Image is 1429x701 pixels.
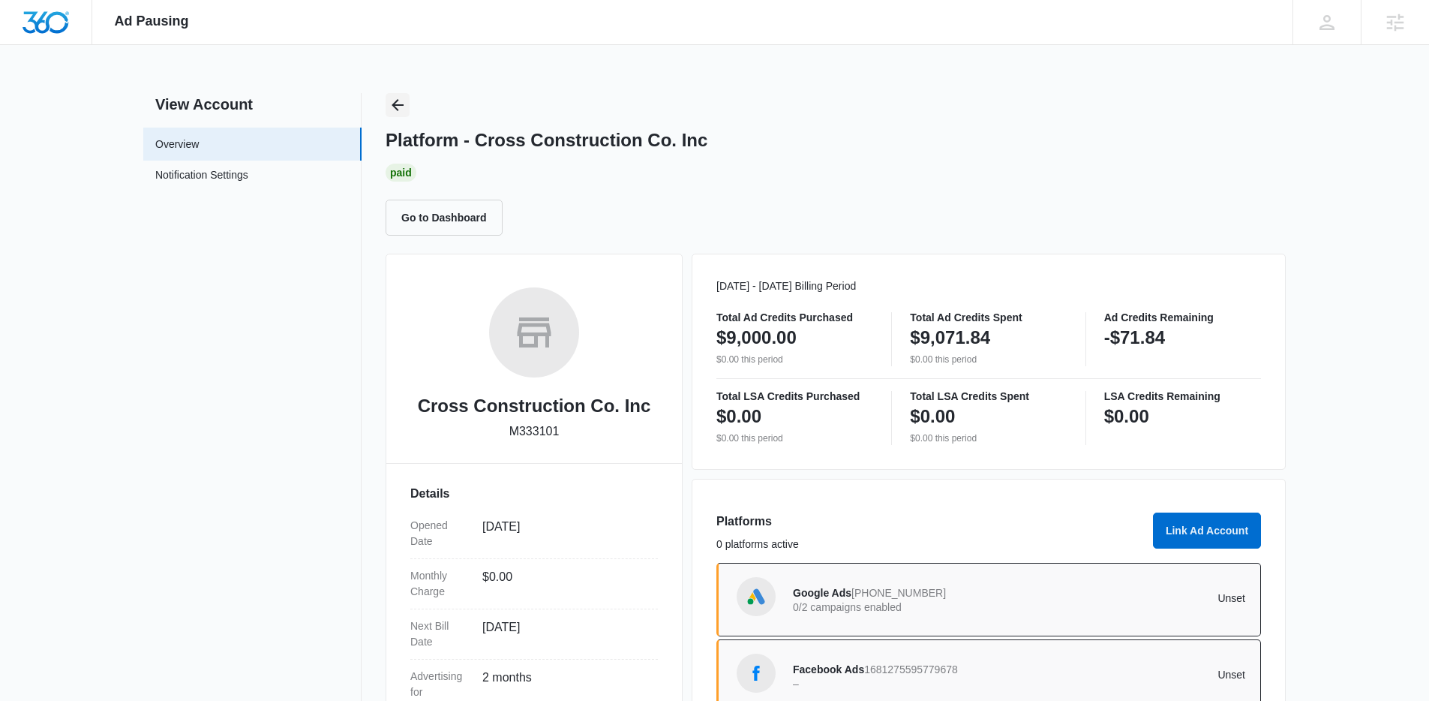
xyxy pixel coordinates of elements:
dd: $0.00 [482,568,646,600]
p: Total Ad Credits Purchased [716,312,873,323]
p: M333101 [509,423,560,441]
p: $0.00 [910,405,955,429]
div: Opened Date[DATE] [410,509,658,559]
button: Back [386,93,410,117]
p: $0.00 [716,405,761,429]
p: Total Ad Credits Spent [910,312,1067,323]
p: – [793,678,1019,689]
span: Ad Pausing [115,14,189,29]
dt: Advertising for [410,669,470,700]
p: LSA Credits Remaining [1104,391,1261,402]
dd: 2 months [482,669,646,700]
a: Overview [155,137,199,152]
button: Link Ad Account [1153,513,1261,549]
p: -$71.84 [1104,326,1165,350]
p: Total LSA Credits Purchased [716,391,873,402]
button: Go to Dashboard [386,200,503,236]
p: 0/2 campaigns enabled [793,602,1019,612]
h2: Cross Construction Co. Inc [418,393,651,420]
p: $0.00 [1104,405,1149,429]
h3: Platforms [716,513,1144,531]
p: Total LSA Credits Spent [910,391,1067,402]
span: [PHONE_NUMBER] [851,587,946,599]
span: Facebook Ads [793,663,864,675]
dd: [DATE] [482,618,646,650]
p: $9,071.84 [910,326,990,350]
div: Paid [386,164,416,182]
span: Google Ads [793,587,851,599]
h3: Details [410,485,658,503]
div: Next Bill Date[DATE] [410,609,658,660]
h2: View Account [143,93,362,116]
dt: Next Bill Date [410,618,470,650]
p: Ad Credits Remaining [1104,312,1261,323]
a: Google AdsGoogle Ads[PHONE_NUMBER]0/2 campaigns enabledUnset [716,563,1261,636]
img: Google Ads [745,585,767,608]
a: Go to Dashboard [386,211,512,224]
img: Facebook Ads [745,662,767,684]
p: 0 platforms active [716,537,1144,552]
span: 1681275595779678 [864,663,958,675]
h1: Platform - Cross Construction Co. Inc [386,129,707,152]
p: Unset [1019,593,1246,603]
p: $0.00 this period [716,432,873,445]
p: $0.00 this period [910,353,1067,366]
dt: Opened Date [410,518,470,549]
p: $9,000.00 [716,326,797,350]
div: Monthly Charge$0.00 [410,559,658,609]
p: [DATE] - [DATE] Billing Period [716,278,1261,294]
p: $0.00 this period [716,353,873,366]
dd: [DATE] [482,518,646,549]
p: Unset [1019,669,1246,680]
p: $0.00 this period [910,432,1067,445]
a: Notification Settings [155,167,248,187]
dt: Monthly Charge [410,568,470,600]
